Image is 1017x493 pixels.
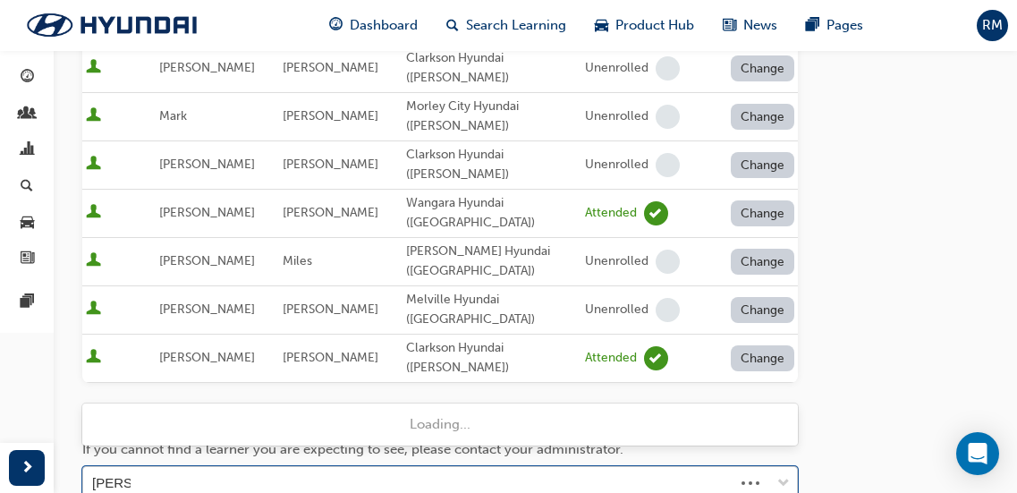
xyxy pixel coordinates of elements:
[350,15,418,36] span: Dashboard
[159,253,255,268] span: [PERSON_NAME]
[956,432,999,475] div: Open Intercom Messenger
[159,350,255,365] span: [PERSON_NAME]
[406,290,578,330] div: Melville Hyundai ([GEOGRAPHIC_DATA])
[21,457,34,480] span: next-icon
[595,14,608,37] span: car-icon
[656,56,680,81] span: learningRecordVerb_NONE-icon
[21,294,34,310] span: pages-icon
[159,302,255,317] span: [PERSON_NAME]
[656,250,680,274] span: learningRecordVerb_NONE-icon
[82,407,798,442] div: Loading...
[708,7,792,44] a: news-iconNews
[731,249,795,275] button: Change
[406,193,578,234] div: Wangara Hyundai ([GEOGRAPHIC_DATA])
[743,15,777,36] span: News
[585,350,637,367] div: Attended
[283,253,312,268] span: Miles
[615,15,694,36] span: Product Hub
[731,104,795,130] button: Change
[406,97,578,137] div: Morley City Hyundai ([PERSON_NAME])
[585,60,648,77] div: Unenrolled
[806,14,819,37] span: pages-icon
[86,59,101,77] span: User is active
[21,251,34,268] span: news-icon
[406,48,578,89] div: Clarkson Hyundai ([PERSON_NAME])
[159,157,255,172] span: [PERSON_NAME]
[446,14,459,37] span: search-icon
[9,6,215,44] img: Trak
[982,15,1003,36] span: RM
[731,345,795,371] button: Change
[21,179,33,195] span: search-icon
[406,338,578,378] div: Clarkson Hyundai ([PERSON_NAME])
[466,15,566,36] span: Search Learning
[792,7,877,44] a: pages-iconPages
[644,201,668,225] span: learningRecordVerb_ATTEND-icon
[731,200,795,226] button: Change
[86,107,101,125] span: User is active
[731,55,795,81] button: Change
[329,14,343,37] span: guage-icon
[283,350,378,365] span: [PERSON_NAME]
[86,156,101,174] span: User is active
[581,7,708,44] a: car-iconProduct Hub
[731,152,795,178] button: Change
[21,142,34,158] span: chart-icon
[21,215,34,231] span: car-icon
[283,157,378,172] span: [PERSON_NAME]
[86,349,101,367] span: User is active
[406,242,578,282] div: [PERSON_NAME] Hyundai ([GEOGRAPHIC_DATA])
[585,302,648,319] div: Unenrolled
[21,70,34,86] span: guage-icon
[977,10,1008,41] button: RM
[86,204,101,222] span: User is active
[283,60,378,75] span: [PERSON_NAME]
[585,108,648,125] div: Unenrolled
[283,108,378,123] span: [PERSON_NAME]
[283,205,378,220] span: [PERSON_NAME]
[283,302,378,317] span: [PERSON_NAME]
[644,346,668,370] span: learningRecordVerb_ATTEND-icon
[585,253,648,270] div: Unenrolled
[159,60,255,75] span: [PERSON_NAME]
[86,301,101,319] span: User is active
[656,153,680,177] span: learningRecordVerb_NONE-icon
[723,14,736,37] span: news-icon
[159,205,255,220] span: [PERSON_NAME]
[731,297,795,323] button: Change
[432,7,581,44] a: search-iconSearch Learning
[826,15,863,36] span: Pages
[406,145,578,185] div: Clarkson Hyundai ([PERSON_NAME])
[159,108,187,123] span: Mark
[585,205,637,222] div: Attended
[656,298,680,322] span: learningRecordVerb_NONE-icon
[82,441,623,457] span: If you cannot find a learner you are expecting to see, please contact your administrator.
[585,157,648,174] div: Unenrolled
[86,252,101,270] span: User is active
[315,7,432,44] a: guage-iconDashboard
[21,106,34,123] span: people-icon
[656,105,680,129] span: learningRecordVerb_NONE-icon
